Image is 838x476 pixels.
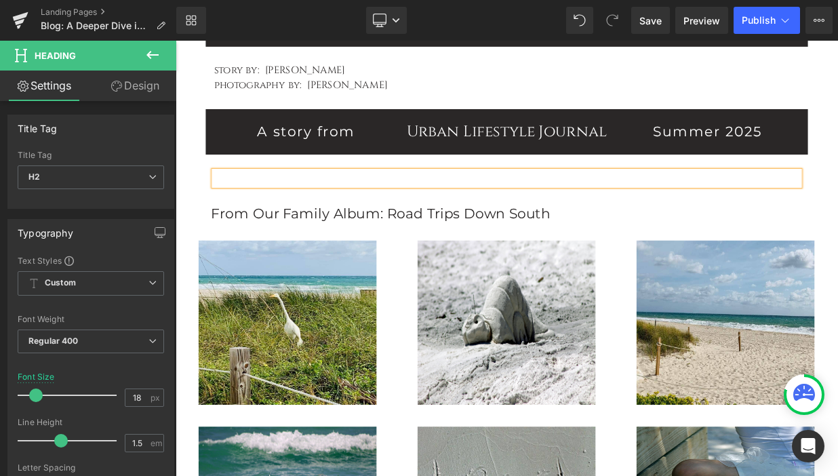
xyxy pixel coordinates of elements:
[151,439,162,448] span: em
[599,7,626,34] button: Redo
[28,336,79,346] b: Regular 400
[47,47,262,64] span: photography by: [PERSON_NAME]
[28,172,40,182] b: H2
[639,14,662,28] span: Save
[534,102,783,122] h1: Summer 2025
[18,418,164,427] div: Line Height
[18,463,164,473] div: Letter Spacing
[18,151,164,160] div: Title Tag
[91,71,179,101] a: Design
[18,255,164,266] div: Text Styles
[675,7,728,34] a: Preview
[41,20,151,31] span: Blog: A Deeper Dive into My Wellness Journey
[47,28,773,46] h1: story by: [PERSON_NAME]
[742,15,776,26] span: Publish
[176,7,206,34] a: New Library
[37,102,286,122] h1: A story from
[734,7,800,34] button: Publish
[683,14,720,28] span: Preview
[286,102,535,125] h1: Urban Lifestyle Journal
[35,50,76,61] span: Heading
[151,393,162,402] span: px
[805,7,833,34] button: More
[566,7,593,34] button: Undo
[18,115,58,134] div: Title Tag
[44,200,776,227] p: From Our Family Album: Road Trips Down South
[45,277,76,289] b: Custom
[792,430,824,462] div: Open Intercom Messenger
[18,220,73,239] div: Typography
[18,315,164,324] div: Font Weight
[41,7,176,18] a: Landing Pages
[18,372,55,382] div: Font Size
